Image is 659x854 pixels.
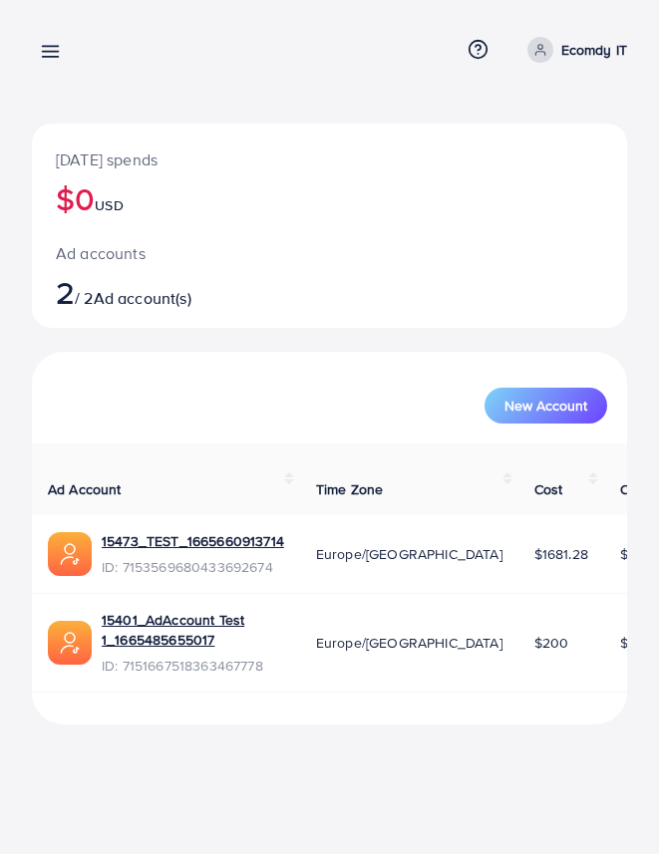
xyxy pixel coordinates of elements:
span: $0.28 [620,633,657,653]
span: Ad account(s) [94,287,191,309]
span: Cost [534,479,563,499]
img: ic-ads-acc.e4c84228.svg [48,532,92,576]
span: ID: 7153569680433692674 [102,557,284,577]
span: $200 [534,633,569,653]
a: 15401_AdAccount Test 1_1665485655017 [102,610,284,651]
iframe: Chat [574,764,644,839]
p: [DATE] spends [56,147,603,171]
p: Ad accounts [56,241,603,265]
span: Europe/[GEOGRAPHIC_DATA] [316,544,502,564]
span: $0.33 [620,544,657,564]
span: Europe/[GEOGRAPHIC_DATA] [316,633,502,653]
span: CPC [620,479,646,499]
a: Ecomdy IT [519,37,627,63]
span: Ad Account [48,479,122,499]
h2: / 2 [56,273,603,311]
span: $1681.28 [534,544,588,564]
button: New Account [485,388,607,424]
span: New Account [504,399,587,413]
span: ID: 7151667518363467778 [102,656,284,676]
span: USD [95,195,123,215]
a: 15473_TEST_1665660913714 [102,531,284,551]
h2: $0 [56,179,603,217]
p: Ecomdy IT [561,38,627,62]
span: Time Zone [316,479,383,499]
img: ic-ads-acc.e4c84228.svg [48,621,92,665]
span: 2 [56,269,75,315]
